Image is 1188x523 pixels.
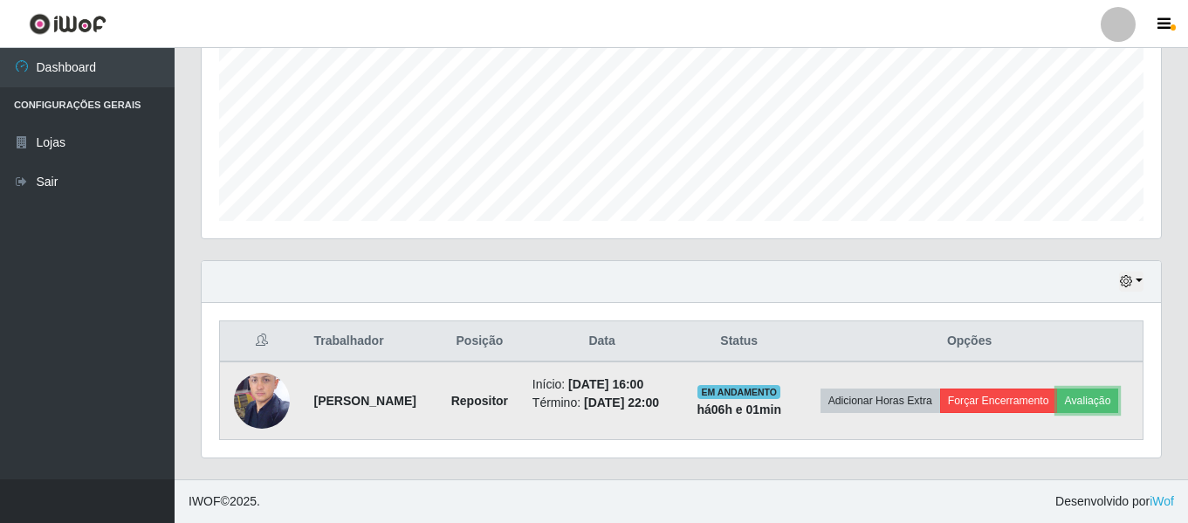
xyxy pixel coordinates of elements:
[189,494,221,508] span: IWOF
[697,403,781,416] strong: há 06 h e 01 min
[532,394,672,412] li: Término:
[796,321,1143,362] th: Opções
[522,321,683,362] th: Data
[437,321,522,362] th: Posição
[584,396,659,409] time: [DATE] 22:00
[1057,389,1119,413] button: Avaliação
[29,13,106,35] img: CoreUI Logo
[234,363,290,437] img: 1672860829708.jpeg
[313,394,415,408] strong: [PERSON_NAME]
[821,389,940,413] button: Adicionar Horas Extra
[568,377,643,391] time: [DATE] 16:00
[451,394,508,408] strong: Repositor
[189,492,260,511] span: © 2025 .
[682,321,796,362] th: Status
[532,375,672,394] li: Início:
[697,385,780,399] span: EM ANDAMENTO
[1055,492,1174,511] span: Desenvolvido por
[1150,494,1174,508] a: iWof
[940,389,1057,413] button: Forçar Encerramento
[303,321,436,362] th: Trabalhador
